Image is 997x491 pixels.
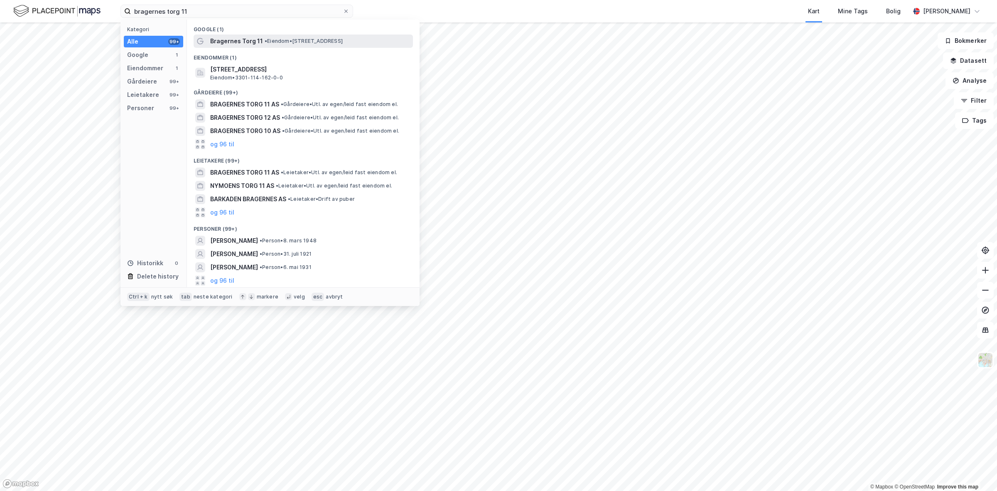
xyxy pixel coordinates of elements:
span: Eiendom • [STREET_ADDRESS] [265,38,343,44]
button: og 96 til [210,276,234,286]
iframe: Chat Widget [955,451,997,491]
button: Analyse [945,72,994,89]
div: Delete history [137,271,179,281]
img: Z [977,352,993,368]
div: Historikk [127,258,163,268]
span: BRAGERNES TORG 11 AS [210,99,279,109]
span: • [281,169,283,175]
div: nytt søk [151,294,173,300]
button: Tags [955,112,994,129]
span: Gårdeiere • Utl. av egen/leid fast eiendom el. [281,101,398,108]
div: 99+ [168,105,180,111]
span: [PERSON_NAME] [210,236,258,246]
div: esc [312,293,324,301]
span: Bragernes Torg 11 [210,36,263,46]
div: 99+ [168,78,180,85]
div: Gårdeiere [127,76,157,86]
span: • [260,237,262,244]
span: • [260,251,262,257]
div: Leietakere (99+) [187,151,420,166]
span: • [282,128,285,134]
div: tab [179,293,192,301]
div: 1 [173,65,180,72]
span: Person • 6. mai 1931 [260,264,312,271]
span: Person • 31. juli 1921 [260,251,312,257]
div: Mine Tags [838,6,868,16]
span: • [281,101,283,107]
button: Datasett [943,52,994,69]
div: Personer (99+) [187,219,420,234]
div: Gårdeiere (99+) [187,83,420,98]
img: logo.f888ab2527a4732fd821a326f86c7f29.svg [13,4,101,18]
div: Google (1) [187,20,420,35]
span: Leietaker • Utl. av egen/leid fast eiendom el. [276,183,392,189]
div: Google [127,50,148,60]
div: velg [294,294,305,300]
span: • [260,264,262,270]
div: neste kategori [194,294,233,300]
span: Leietaker • Drift av puber [288,196,355,202]
button: og 96 til [210,207,234,217]
div: Kart [808,6,820,16]
span: • [276,183,278,189]
span: Person • 8. mars 1948 [260,237,317,244]
span: • [282,114,284,121]
div: Ctrl + k [127,293,150,301]
span: Leietaker • Utl. av egen/leid fast eiendom el. [281,169,397,176]
span: NYMOENS TORG 11 AS [210,181,274,191]
div: markere [257,294,278,300]
a: Mapbox homepage [2,479,39,489]
span: [PERSON_NAME] [210,249,258,259]
div: avbryt [326,294,343,300]
div: Kontrollprogram for chat [955,451,997,491]
span: Eiendom • 3301-114-162-0-0 [210,74,283,81]
div: 99+ [168,91,180,98]
span: Gårdeiere • Utl. av egen/leid fast eiendom el. [282,114,399,121]
button: Filter [954,92,994,109]
div: Eiendommer (1) [187,48,420,63]
button: og 96 til [210,139,234,149]
span: BRAGERNES TORG 11 AS [210,168,279,178]
span: • [265,38,267,44]
a: OpenStreetMap [894,484,935,490]
button: Bokmerker [938,32,994,49]
span: Gårdeiere • Utl. av egen/leid fast eiendom el. [282,128,399,134]
div: Leietakere [127,90,159,100]
div: 99+ [168,38,180,45]
span: [PERSON_NAME] [210,262,258,272]
span: [STREET_ADDRESS] [210,64,410,74]
div: Eiendommer [127,63,163,73]
div: Personer [127,103,154,113]
span: BRAGERNES TORG 10 AS [210,126,280,136]
div: Alle [127,37,138,47]
div: 1 [173,52,180,58]
span: BRAGERNES TORG 12 AS [210,113,280,123]
span: BARKADEN BRAGERNES AS [210,194,286,204]
div: 0 [173,260,180,266]
a: Mapbox [870,484,893,490]
a: Improve this map [937,484,978,490]
span: • [288,196,290,202]
div: Bolig [886,6,901,16]
div: [PERSON_NAME] [923,6,970,16]
input: Søk på adresse, matrikkel, gårdeiere, leietakere eller personer [131,5,343,17]
div: Kategori [127,26,183,32]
